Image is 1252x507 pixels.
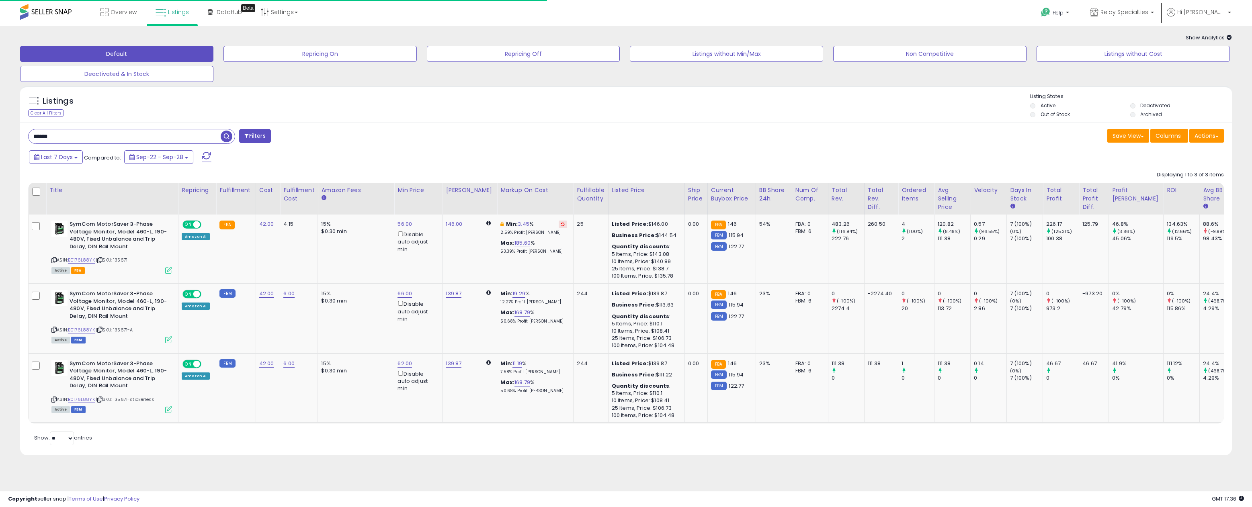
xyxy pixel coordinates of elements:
div: 15% [321,360,388,367]
span: Hi [PERSON_NAME] [1177,8,1225,16]
b: SymCom MotorSaver 3-Phase Voltage Monitor, Model 460-L, 190-480V, Fixed Unbalance and Trip Delay,... [70,221,167,252]
span: Help [1053,9,1063,16]
div: 10 Items, Price: $108.41 [612,327,678,335]
div: 4.15 [283,221,311,228]
a: 139.87 [446,360,461,368]
div: 226.17 [1046,221,1079,228]
div: 23% [759,290,786,297]
div: 0 [974,290,1006,297]
div: Disable auto adjust min [398,230,436,253]
p: 2.59% Profit [PERSON_NAME] [500,230,567,235]
div: 7 (100%) [1010,360,1043,367]
div: 100.38 [1046,235,1079,242]
small: (100%) [907,228,923,235]
div: 100 Items, Price: $104.48 [612,342,678,349]
small: (-100%) [1117,298,1136,304]
div: Markup on Cost [500,186,570,194]
button: Non Competitive [833,46,1027,62]
button: Filters [239,129,270,143]
button: Sep-22 - Sep-28 [124,150,193,164]
a: 185.60 [514,239,531,247]
a: Help [1035,1,1077,26]
small: (12.66%) [1172,228,1192,235]
div: Current Buybox Price [711,186,752,203]
div: Ship Price [688,186,704,203]
div: Cost [259,186,277,194]
span: 146 [728,360,736,367]
div: 0.00 [688,221,701,228]
span: 115.94 [729,301,744,309]
div: $0.30 min [321,367,388,374]
div: 7 (100%) [1010,235,1043,242]
small: Days In Stock. [1010,203,1015,210]
div: 88.6% [1203,221,1236,228]
div: : [612,243,678,250]
span: FBA [71,267,85,274]
div: Repricing [182,186,213,194]
div: 23% [759,360,786,367]
b: Listed Price: [612,220,648,228]
div: 25 Items, Price: $138.7 [612,265,678,272]
small: (0%) [1010,228,1021,235]
span: | SKU: 135671-stickerless [96,396,154,403]
div: 113.72 [938,305,970,312]
h5: Listings [43,96,74,107]
div: 0.14 [974,360,1006,367]
p: Listing States: [1030,93,1232,100]
div: 5 Items, Price: $110.1 [612,320,678,327]
div: 10 Items, Price: $140.89 [612,258,678,265]
div: 0 [902,374,934,382]
div: 0% [1112,374,1163,382]
a: Hi [PERSON_NAME] [1167,8,1231,26]
div: 111.12% [1167,360,1199,367]
div: 7 (100%) [1010,221,1043,228]
b: Max: [500,378,514,386]
b: Business Price: [612,231,656,239]
a: B0176L88YK [68,327,95,333]
div: 0 [974,374,1006,382]
small: (3.86%) [1117,228,1135,235]
div: FBM: 6 [795,297,822,305]
b: SymCom MotorSaver 3-Phase Voltage Monitor, Model 460-L, 190-480V, Fixed Unbalance and Trip Delay,... [70,360,167,392]
div: Disable auto adjust min [398,369,436,393]
div: % [500,290,567,305]
span: 146 [728,290,736,297]
div: 125.79 [1082,221,1102,228]
span: 115.94 [729,371,744,378]
div: Amazon AI [182,233,210,240]
span: 122.77 [729,382,744,390]
div: Profit [PERSON_NAME] [1112,186,1160,203]
div: Fulfillment Cost [283,186,314,203]
div: 2 [902,235,934,242]
a: 62.00 [398,360,412,368]
div: FBM: 6 [795,367,822,374]
div: 25 [577,221,602,228]
div: 25 Items, Price: $106.73 [612,405,678,412]
div: FBM: 6 [795,228,822,235]
div: % [500,221,567,235]
p: 53.39% Profit [PERSON_NAME] [500,249,567,254]
div: $113.63 [612,301,678,309]
div: FBA: 0 [795,221,822,228]
small: (8.48%) [943,228,960,235]
small: (96.55%) [979,228,1000,235]
i: Get Help [1041,7,1051,17]
div: $111.22 [612,371,678,378]
p: 7.58% Profit [PERSON_NAME] [500,369,567,375]
div: Avg Selling Price [938,186,967,211]
div: $0.30 min [321,228,388,235]
span: All listings currently available for purchase on Amazon [51,337,70,343]
div: 244 [577,360,602,367]
span: Show Analytics [1186,34,1232,41]
a: 168.79 [514,309,530,317]
div: 111.38 [938,360,970,367]
small: (-100%) [837,298,855,304]
div: Total Rev. [832,186,861,203]
div: 41.9% [1112,360,1163,367]
span: FBM [71,337,86,343]
small: FBM [711,242,727,251]
div: 46.67 [1046,360,1079,367]
b: Listed Price: [612,290,648,297]
div: 24.4% [1203,290,1236,297]
div: 7 (100%) [1010,290,1043,297]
